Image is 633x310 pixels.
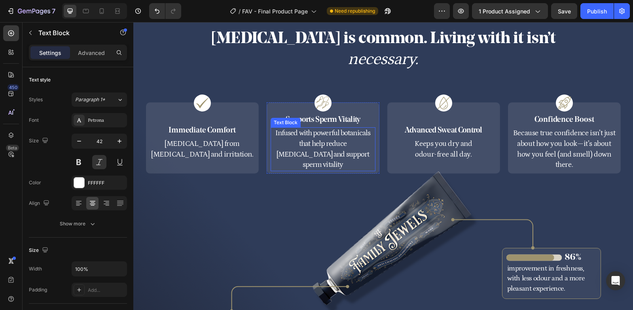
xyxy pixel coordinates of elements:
[304,74,317,87] img: gempages_553254448210641727-1c02506f-fbcd-439f-a0a7-fb533243cc0b.png
[29,117,39,124] div: Font
[551,3,577,19] button: Save
[29,179,41,186] div: Color
[373,230,449,241] img: gempages_553254448210641727-c86314bb-93f2-47c7-8d03-3baf5ae20bc2.svg
[78,49,105,57] p: Advanced
[472,3,548,19] button: 1 product assigned
[88,117,125,124] div: Petrona
[52,6,55,16] p: 7
[88,180,125,187] div: FFFFFF
[239,7,241,15] span: /
[29,245,50,256] div: Size
[374,242,462,272] p: improvement in freshness, with less odour and a more pleasant experience.
[29,265,42,272] div: Width
[183,74,196,87] img: gempages_553254448210641727-0661e097-43f2-4523-9379-c249c4622e62.png
[587,7,607,15] div: Publish
[29,96,43,103] div: Styles
[242,7,308,15] span: FAV - Final Product Page
[379,93,483,102] p: Confidence Boost
[72,93,127,107] button: Paragraph 1*
[558,8,571,15] span: Save
[60,220,97,228] div: Show more
[139,97,166,104] div: Text Block
[8,84,19,91] div: 450
[29,286,47,293] div: Padding
[149,3,181,19] div: Undo/Redo
[29,217,127,231] button: Show more
[29,136,50,146] div: Size
[29,198,51,209] div: Align
[479,7,530,15] span: 1 product assigned
[88,287,125,294] div: Add...
[38,28,106,38] p: Text Block
[72,262,127,276] input: Auto
[6,145,19,151] div: Beta
[335,8,375,15] span: Need republishing
[425,74,438,87] img: gempages_553254448210641727-28e61082-0890-4485-88f8-9042944a5144.png
[379,106,483,148] p: Because true confidence isn’t just about how you look—it’s about how you feel (and smell) down th...
[133,22,633,310] iframe: Design area
[606,271,625,290] div: Open Intercom Messenger
[138,93,241,102] p: Supports Sperm Vitality
[259,104,362,113] p: Advanced Sweat Control
[29,76,51,83] div: Text style
[3,3,59,19] button: 7
[138,106,241,148] p: Infused with powerful botanicals that help reduce [MEDICAL_DATA] and support sperm vitality
[75,96,105,103] span: Paragraph 1*
[259,117,362,138] p: Keeps you dry and odour-free all day.
[580,3,614,19] button: Publish
[92,145,408,296] img: gempages_553254448210641727-0dc9ec2d-ff41-442a-8cdb-d66566195720.svg
[39,49,61,57] p: Settings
